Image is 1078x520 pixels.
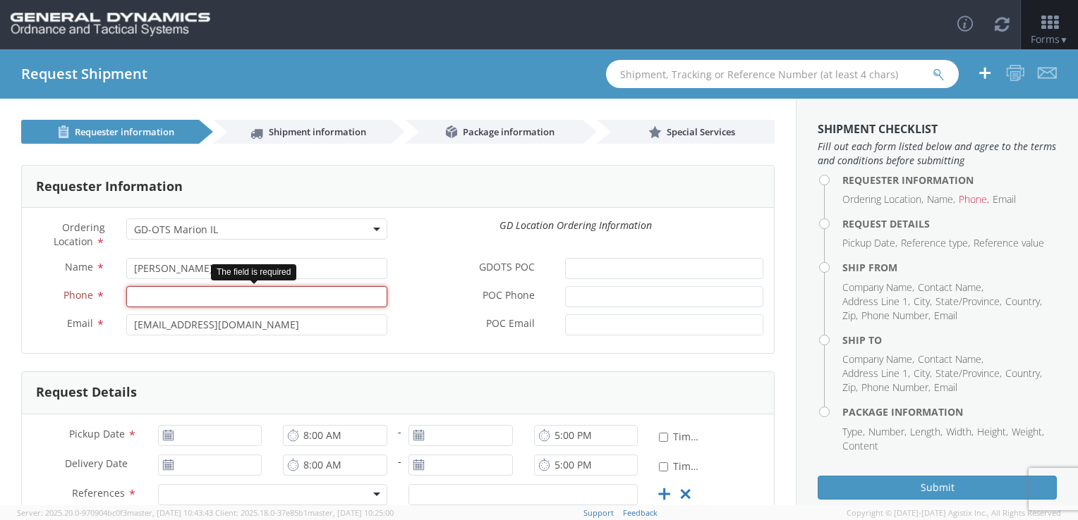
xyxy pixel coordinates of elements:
span: master, [DATE] 10:43:43 [127,507,213,518]
h4: Ship To [842,335,1057,345]
li: Phone [959,192,989,206]
span: POC Phone [483,288,535,304]
button: Submit [818,476,1057,500]
span: Pickup Date [69,427,125,440]
img: gd-ots-0c3321f2eb4c994f95cb.png [11,13,210,37]
li: Country [1005,366,1042,380]
h3: Shipment Checklist [818,123,1057,136]
li: Reference value [974,236,1044,250]
h4: Requester Information [842,175,1057,185]
span: Copyright © [DATE]-[DATE] Agistix Inc., All Rights Reserved [847,507,1061,519]
span: Requester information [75,125,174,138]
span: Server: 2025.20.0-970904bc0f3 [17,507,213,518]
span: master, [DATE] 10:25:00 [308,507,394,518]
li: Email [934,380,957,395]
li: Number [868,425,907,439]
input: Shipment, Tracking or Reference Number (at least 4 chars) [606,60,959,88]
li: City [914,295,932,309]
span: GDOTS POC [479,260,535,276]
a: Support [583,507,614,518]
li: State/Province [935,295,1002,309]
li: Email [993,192,1016,206]
span: Forms [1031,32,1068,46]
li: Country [1005,295,1042,309]
li: Address Line 1 [842,366,910,380]
div: The field is required [211,264,296,280]
h3: Requester Information [36,180,183,194]
span: Email [67,316,93,330]
li: Reference type [901,236,970,250]
li: Address Line 1 [842,295,910,309]
label: Time Definite [659,457,701,473]
li: Zip [842,309,858,323]
a: Shipment information [213,120,391,144]
li: Company Name [842,352,914,366]
a: Feedback [623,507,658,518]
li: Length [910,425,943,439]
h4: Request Details [842,218,1057,229]
label: Time Definite [659,428,701,444]
span: GD-OTS Marion IL [134,223,380,236]
span: References [72,486,125,500]
span: Shipment information [269,125,366,138]
span: POC Email [486,316,535,333]
li: Company Name [842,280,914,295]
li: Zip [842,380,858,395]
li: Email [934,309,957,323]
li: State/Province [935,366,1002,380]
input: Time Definite [659,462,668,471]
i: GD Location Ordering Information [499,218,652,232]
span: Ordering Location [54,221,105,248]
span: Name [65,260,93,273]
li: Contact Name [918,280,983,295]
li: Name [927,192,955,206]
span: Package information [463,125,555,138]
li: Phone Number [861,380,931,395]
li: Content [842,439,878,453]
span: ▼ [1060,34,1068,46]
span: GD-OTS Marion IL [126,218,387,240]
li: Phone Number [861,309,931,323]
li: City [914,366,932,380]
li: Height [977,425,1008,439]
span: Client: 2025.18.0-37e85b1 [215,507,394,518]
input: Time Definite [659,433,668,442]
h3: Request Details [36,385,137,400]
span: Delivery Date [65,457,128,473]
li: Ordering Location [842,192,923,206]
li: Width [946,425,974,439]
h4: Request Shipment [21,66,147,82]
li: Contact Name [918,352,983,366]
span: Phone [63,288,93,302]
h4: Ship From [842,262,1057,273]
li: Weight [1012,425,1044,439]
a: Package information [405,120,583,144]
li: Type [842,425,865,439]
a: Special Services [597,120,775,144]
span: Fill out each form listed below and agree to the terms and conditions before submitting [818,140,1057,168]
span: Special Services [667,125,735,138]
h4: Package Information [842,407,1057,417]
li: Pickup Date [842,236,897,250]
a: Requester information [21,120,199,144]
